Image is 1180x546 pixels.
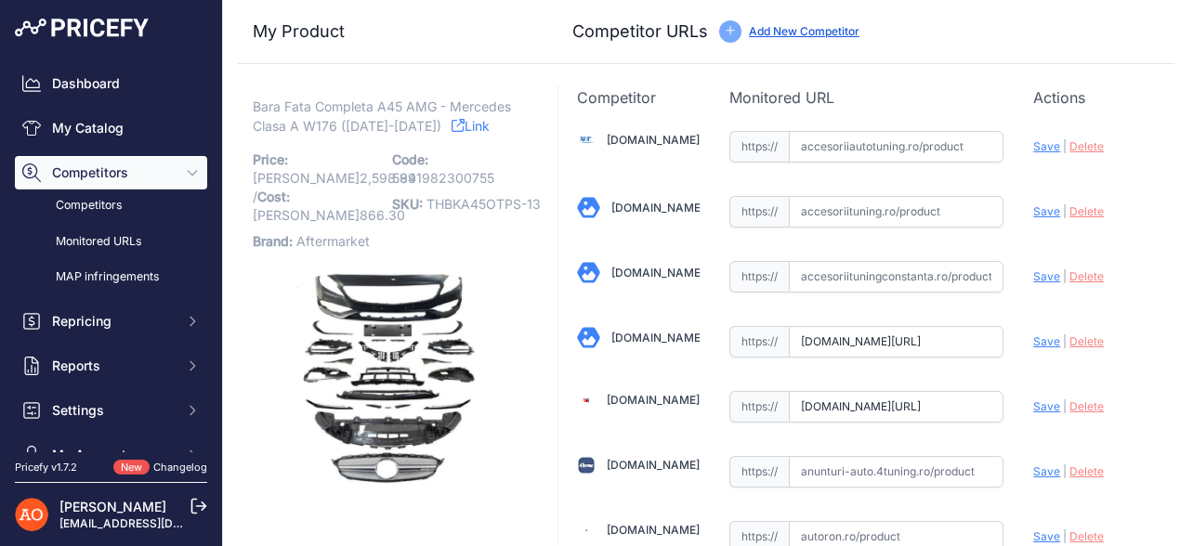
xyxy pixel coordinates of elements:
[789,131,1004,162] input: accesoriiautotuning.ro/product
[789,456,1004,487] input: anunturi-auto.4tuning.ro/product
[1033,464,1060,478] span: Save
[789,391,1004,422] input: angelsauto.ro/product
[729,261,789,292] span: https://
[607,458,700,472] a: [DOMAIN_NAME]
[749,24,859,38] a: Add New Competitor
[253,151,288,167] span: Price:
[1033,139,1060,153] span: Save
[52,446,174,464] span: My Account
[1063,139,1067,153] span: |
[1063,269,1067,283] span: |
[1069,334,1104,348] span: Delete
[789,196,1004,227] input: accesoriituning.ro/product
[611,331,704,344] a: [DOMAIN_NAME]
[1069,464,1104,478] span: Delete
[392,196,423,212] span: SKU:
[296,233,370,249] span: Aftermarket
[253,147,381,228] p: [PERSON_NAME]
[1069,139,1104,153] span: Delete
[789,326,1004,357] input: angeleye.ro/product
[15,394,207,427] button: Settings
[153,461,207,474] a: Changelog
[1033,399,1060,413] span: Save
[1069,399,1104,413] span: Delete
[452,114,490,137] a: Link
[1069,269,1104,283] span: Delete
[1033,529,1060,543] span: Save
[59,499,166,514] a: [PERSON_NAME]
[15,226,207,258] a: Monitored URLs
[572,19,708,45] h3: Competitor URLs
[15,111,207,145] a: My Catalog
[1063,204,1067,218] span: |
[52,357,174,375] span: Reports
[1069,529,1104,543] span: Delete
[15,460,77,475] div: Pricefy v1.7.2
[1033,334,1060,348] span: Save
[611,266,704,279] a: [DOMAIN_NAME]
[15,156,207,189] button: Competitors
[1033,269,1060,283] span: Save
[15,189,207,222] a: Competitors
[729,391,789,422] span: https://
[15,67,207,100] a: Dashboard
[729,131,789,162] span: https://
[426,196,541,212] span: THBKA45OTPS-13
[15,19,149,37] img: Pricefy Logo
[729,196,789,227] span: https://
[1063,334,1067,348] span: |
[15,305,207,338] button: Repricing
[15,349,207,383] button: Reports
[253,233,293,249] span: Brand:
[360,170,416,186] span: 2,598.89
[52,163,174,182] span: Competitors
[1063,529,1067,543] span: |
[729,86,1004,109] p: Monitored URL
[607,523,700,537] a: [DOMAIN_NAME]
[392,170,494,186] span: 5941982300755
[1063,464,1067,478] span: |
[611,201,704,214] a: [DOMAIN_NAME]
[253,19,520,45] h3: My Product
[52,312,174,331] span: Repricing
[1033,86,1156,109] p: Actions
[577,86,700,109] p: Competitor
[789,261,1004,292] input: accesoriituningconstanta.ro/product
[729,326,789,357] span: https://
[253,95,511,137] span: Bara Fata Completa A45 AMG - Mercedes Clasa A W176 ([DATE]-[DATE])
[729,456,789,487] span: https://
[1033,204,1060,218] span: Save
[52,401,174,420] span: Settings
[257,188,290,204] span: Cost:
[607,393,700,407] a: [DOMAIN_NAME]
[59,516,254,530] a: [EMAIL_ADDRESS][DOMAIN_NAME]
[1063,399,1067,413] span: |
[15,261,207,293] a: MAP infringements
[113,460,150,475] span: New
[1069,204,1104,218] span: Delete
[607,133,700,147] a: [DOMAIN_NAME]
[253,188,405,223] span: / [PERSON_NAME]
[15,438,207,472] button: My Account
[392,151,428,167] span: Code:
[360,207,405,223] span: 866.30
